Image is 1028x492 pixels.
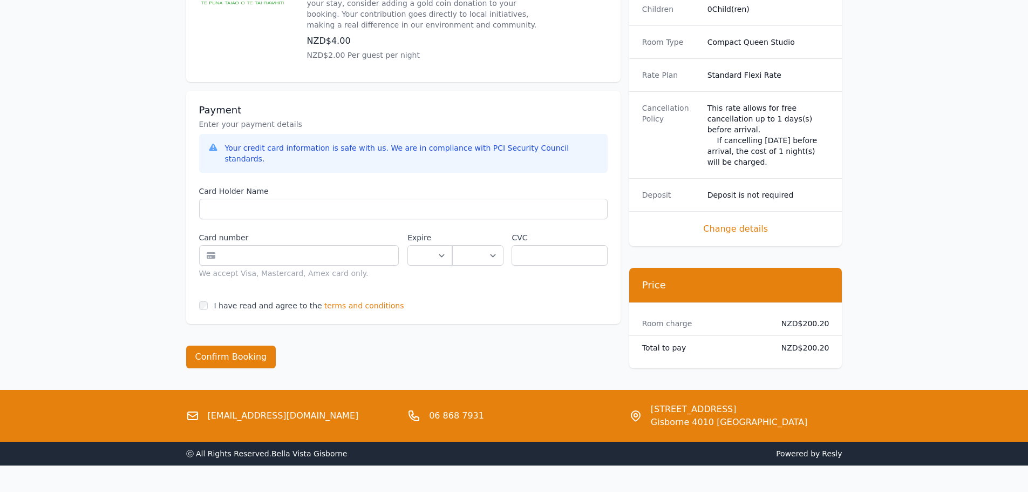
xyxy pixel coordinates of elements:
[707,70,829,80] dd: Standard Flexi Rate
[822,449,842,458] a: Resly
[407,232,452,243] label: Expire
[199,119,608,130] p: Enter your payment details
[214,301,322,310] label: I have read and agree to the
[307,35,539,48] p: NZD$4.00
[324,300,404,311] span: terms and conditions
[199,232,399,243] label: Card number
[773,342,829,353] dd: NZD$200.20
[307,50,539,60] p: NZD$2.00 Per guest per night
[651,403,807,416] span: [STREET_ADDRESS]
[512,232,607,243] label: CVC
[642,103,699,167] dt: Cancellation Policy
[225,143,599,164] div: Your credit card information is safe with us. We are in compliance with PCI Security Council stan...
[773,318,829,329] dd: NZD$200.20
[199,104,608,117] h3: Payment
[651,416,807,429] span: Gisborne 4010 [GEOGRAPHIC_DATA]
[707,103,829,167] div: This rate allows for free cancellation up to 1 days(s) before arrival. If cancelling [DATE] befor...
[642,342,764,353] dt: Total to pay
[707,37,829,48] dd: Compact Queen Studio
[642,4,699,15] dt: Children
[208,409,359,422] a: [EMAIL_ADDRESS][DOMAIN_NAME]
[452,232,503,243] label: .
[429,409,484,422] a: 06 868 7931
[642,223,829,235] span: Change details
[642,279,829,292] h3: Price
[186,449,348,458] span: ⓒ All Rights Reserved. Bella Vista Gisborne
[186,346,276,368] button: Confirm Booking
[707,190,829,200] dd: Deposit is not required
[642,37,699,48] dt: Room Type
[642,318,764,329] dt: Room charge
[707,4,829,15] dd: 0 Child(ren)
[519,448,842,459] span: Powered by
[199,268,399,279] div: We accept Visa, Mastercard, Amex card only.
[199,186,608,197] label: Card Holder Name
[642,190,699,200] dt: Deposit
[642,70,699,80] dt: Rate Plan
